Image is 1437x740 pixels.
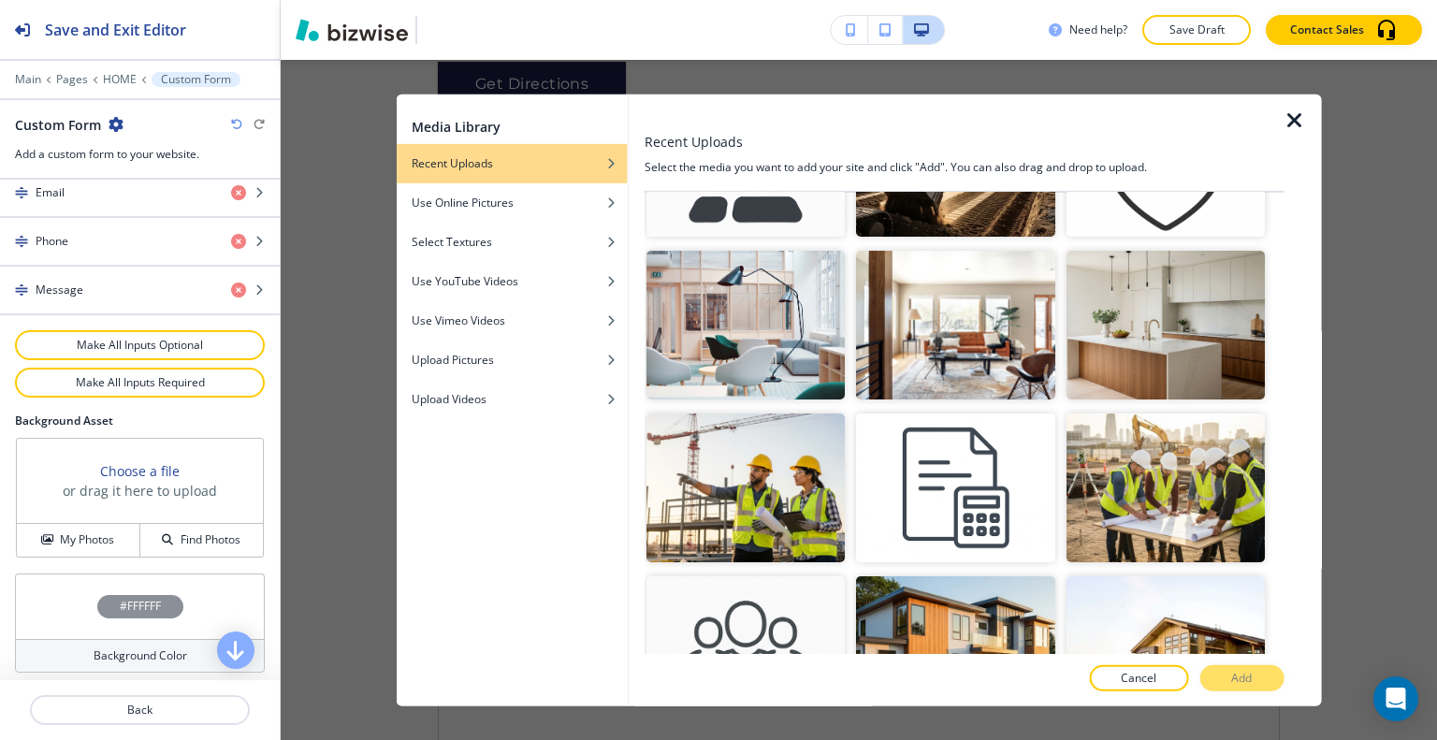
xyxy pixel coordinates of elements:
div: Choose a fileor drag it here to uploadMy PhotosFind Photos [15,437,265,559]
button: Make All Inputs Optional [15,330,265,360]
p: Save Draft [1167,22,1227,38]
img: Bizwise Logo [296,19,408,41]
button: Contact Sales [1266,15,1422,45]
h3: Add a custom form to your website. [15,146,265,163]
button: Make All Inputs Required [15,368,265,398]
button: Find Photos [140,524,263,557]
h4: Select the media you want to add your site and click "Add". You can also drag and drop to upload. [645,158,1285,175]
img: Drag [15,235,28,248]
button: Back [30,695,250,725]
img: Your Logo [425,18,475,42]
p: Custom Form [161,73,231,86]
h4: Use Online Pictures [412,194,514,210]
p: Back [32,702,248,718]
h3: Need help? [1069,22,1127,38]
button: Upload Videos [397,379,628,418]
h4: Use Vimeo Videos [412,312,505,328]
button: Pages [56,73,88,86]
h4: Upload Videos [412,390,486,407]
h2: Save and Exit Editor [45,19,186,41]
button: #FFFFFFBackground Color [15,573,265,673]
div: Open Intercom Messenger [1373,676,1418,721]
button: Choose a file [100,461,180,481]
h4: Email [36,184,65,201]
button: Use YouTube Videos [397,261,628,300]
h4: Background Color [94,647,187,664]
h2: Background Asset [15,413,265,429]
img: Drag [15,283,28,297]
h2: Custom Form [15,115,101,135]
p: Cancel [1121,670,1156,687]
button: HOME [103,73,137,86]
h4: Find Photos [181,531,240,548]
h4: Phone [36,233,68,250]
button: Recent Uploads [397,143,628,182]
button: Use Online Pictures [397,182,628,222]
h3: Recent Uploads [645,131,743,151]
button: Main [15,73,41,86]
h4: Message [36,282,83,298]
h4: My Photos [60,531,114,548]
h4: Select Textures [412,233,492,250]
p: Make All Inputs Optional [39,337,240,354]
button: Select Textures [397,222,628,261]
button: Use Vimeo Videos [397,300,628,340]
h4: Upload Pictures [412,351,494,368]
button: Custom Form [152,72,240,87]
h2: Media Library [412,116,501,136]
p: Make All Inputs Required [39,374,240,391]
h4: Use YouTube Videos [412,272,518,289]
button: Save Draft [1142,15,1251,45]
p: Contact Sales [1290,22,1364,38]
img: Drag [15,186,28,199]
h4: #FFFFFF [120,598,161,615]
h3: or drag it here to upload [63,481,217,501]
button: Cancel [1089,665,1188,691]
h4: Recent Uploads [412,154,493,171]
button: Upload Pictures [397,340,628,379]
button: My Photos [17,524,140,557]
